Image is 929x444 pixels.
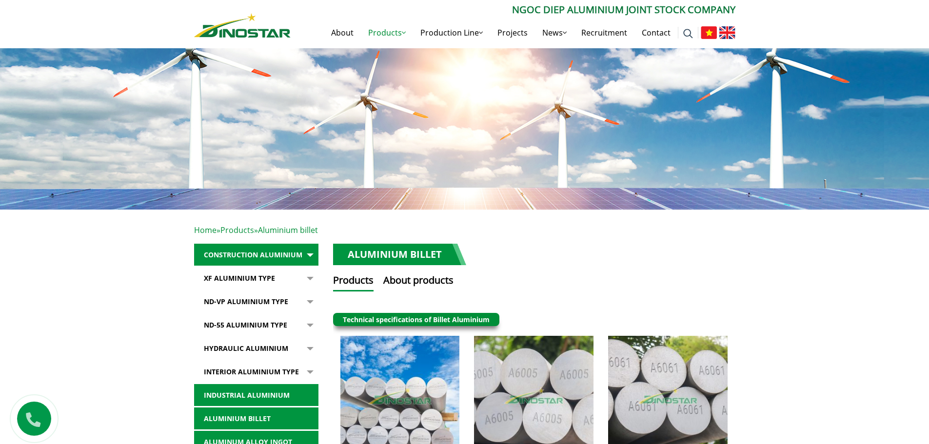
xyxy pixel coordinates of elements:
a: Production Line [413,17,490,48]
a: XF Aluminium type [194,267,318,290]
h1: Aluminium billet [333,244,466,265]
span: Aluminium billet [258,225,318,235]
img: Nhôm Dinostar [194,13,291,38]
a: About [324,17,361,48]
img: English [719,26,735,39]
p: Ngoc Diep Aluminium Joint Stock Company [291,2,735,17]
a: Aluminium billet [194,407,318,430]
a: News [535,17,574,48]
a: Interior Aluminium Type [194,361,318,383]
a: Products [361,17,413,48]
button: Products [333,273,374,291]
a: Products [220,225,254,235]
span: » » [194,225,318,235]
img: Tiếng Việt [701,26,717,39]
a: ND-55 Aluminium type [194,314,318,336]
a: Construction Aluminium [194,244,318,266]
button: About products [383,273,454,291]
a: Projects [490,17,535,48]
a: ND-VP Aluminium type [194,290,318,313]
a: Home [194,225,217,235]
a: Hydraulic Aluminium [194,337,318,360]
a: Recruitment [574,17,634,48]
a: Technical specifications of Billet Aluminium [343,315,490,324]
img: search [683,29,693,39]
a: Industrial aluminium [194,384,318,406]
a: Contact [634,17,678,48]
